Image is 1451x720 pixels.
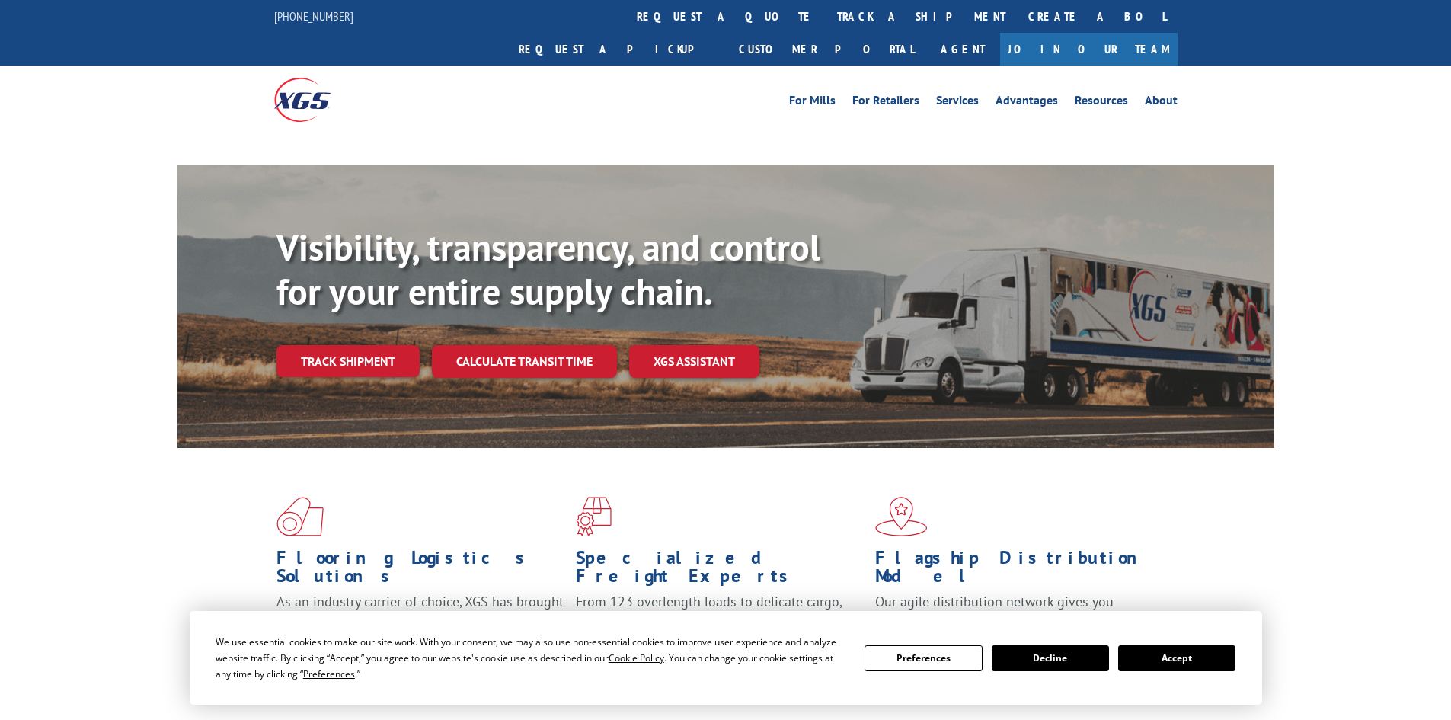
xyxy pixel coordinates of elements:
span: Preferences [303,667,355,680]
div: We use essential cookies to make our site work. With your consent, we may also use non-essential ... [216,634,846,682]
img: xgs-icon-focused-on-flooring-red [576,497,612,536]
a: Track shipment [276,345,420,377]
a: About [1145,94,1178,111]
button: Accept [1118,645,1235,671]
span: Cookie Policy [609,651,664,664]
a: Advantages [996,94,1058,111]
a: For Mills [789,94,836,111]
h1: Flagship Distribution Model [875,549,1163,593]
a: For Retailers [852,94,919,111]
a: Services [936,94,979,111]
a: Agent [925,33,1000,66]
div: Cookie Consent Prompt [190,611,1262,705]
span: Our agile distribution network gives you nationwide inventory management on demand. [875,593,1155,629]
button: Decline [992,645,1109,671]
button: Preferences [865,645,982,671]
h1: Flooring Logistics Solutions [276,549,564,593]
img: xgs-icon-flagship-distribution-model-red [875,497,928,536]
a: Join Our Team [1000,33,1178,66]
img: xgs-icon-total-supply-chain-intelligence-red [276,497,324,536]
h1: Specialized Freight Experts [576,549,864,593]
b: Visibility, transparency, and control for your entire supply chain. [276,223,820,315]
a: Calculate transit time [432,345,617,378]
a: Customer Portal [727,33,925,66]
a: [PHONE_NUMBER] [274,8,353,24]
p: From 123 overlength loads to delicate cargo, our experienced staff knows the best way to move you... [576,593,864,661]
a: Request a pickup [507,33,727,66]
a: XGS ASSISTANT [629,345,759,378]
a: Resources [1075,94,1128,111]
span: As an industry carrier of choice, XGS has brought innovation and dedication to flooring logistics... [276,593,564,647]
